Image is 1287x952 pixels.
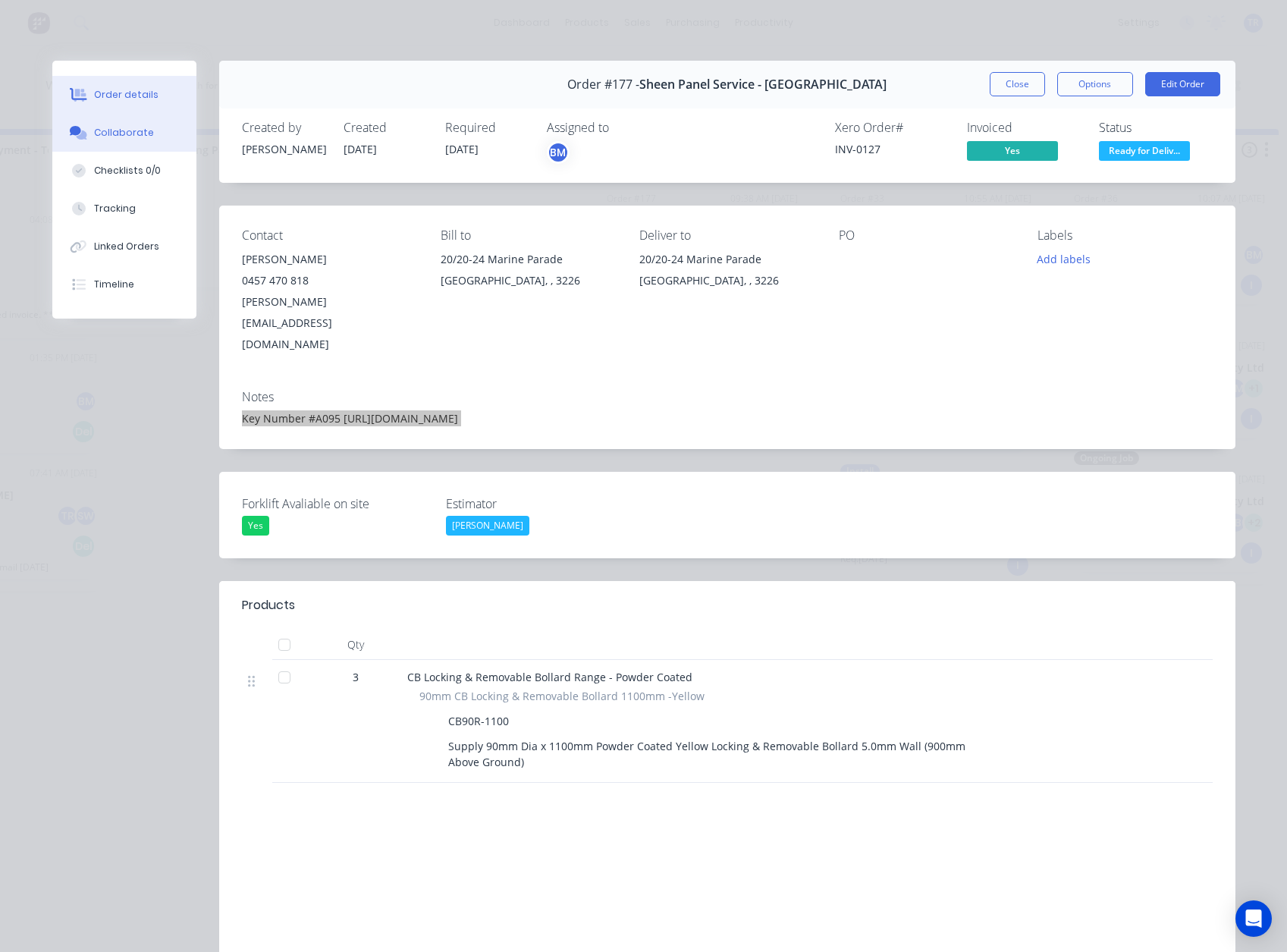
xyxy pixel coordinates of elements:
[639,77,887,92] span: Sheen Panel Service - [GEOGRAPHIC_DATA]
[547,121,698,135] div: Assigned to
[441,249,615,270] div: 20/20-24 Marine Parade
[639,249,814,297] div: 20/20-24 Marine Parade[GEOGRAPHIC_DATA], , 3226
[1235,900,1272,937] div: Open Intercom Messenger
[94,88,159,102] div: Order details
[547,141,570,164] button: BM
[52,114,196,152] button: Collaborate
[1057,72,1133,96] button: Options
[441,249,615,297] div: 20/20-24 Marine Parade[GEOGRAPHIC_DATA], , 3226
[446,516,529,536] div: [PERSON_NAME]
[445,142,479,156] span: [DATE]
[1037,228,1212,243] div: Labels
[344,121,427,135] div: Created
[242,141,325,157] div: [PERSON_NAME]
[441,228,615,243] div: Bill to
[52,76,196,114] button: Order details
[310,630,401,660] div: Qty
[639,249,814,270] div: 20/20-24 Marine Parade
[446,495,636,513] label: Estimator
[639,228,814,243] div: Deliver to
[242,121,325,135] div: Created by
[835,121,949,135] div: Xero Order #
[52,190,196,228] button: Tracking
[1099,141,1190,164] button: Ready for Deliv...
[839,228,1013,243] div: PO
[52,152,196,190] button: Checklists 0/0
[344,142,377,156] span: [DATE]
[639,270,814,291] div: [GEOGRAPHIC_DATA], , 3226
[1099,141,1190,160] span: Ready for Deliv...
[94,202,136,215] div: Tracking
[94,240,159,253] div: Linked Orders
[242,495,432,513] label: Forklift Avaliable on site
[94,126,154,140] div: Collaborate
[1029,249,1099,269] button: Add labels
[242,249,416,270] div: [PERSON_NAME]
[242,390,1213,404] div: Notes
[1145,72,1220,96] button: Edit Order
[242,596,295,614] div: Products
[407,670,692,684] span: CB Locking & Removable Bollard Range - Powder Coated
[1099,121,1213,135] div: Status
[94,278,134,291] div: Timeline
[52,228,196,265] button: Linked Orders
[967,141,1058,160] span: Yes
[567,77,639,92] span: Order #177 -
[990,72,1045,96] button: Close
[445,121,529,135] div: Required
[242,270,416,291] div: 0457 470 818
[242,228,416,243] div: Contact
[419,688,705,704] span: 90mm CB Locking & Removable Bollard 1100mm -Yellow
[967,121,1081,135] div: Invoiced
[441,270,615,291] div: [GEOGRAPHIC_DATA], , 3226
[94,164,161,178] div: Checklists 0/0
[242,516,269,536] div: Yes
[835,141,949,157] div: INV-0127
[442,710,515,732] div: CB90R-1100
[442,735,990,773] div: Supply 90mm Dia x 1100mm Powder Coated Yellow Locking & Removable Bollard 5.0mm Wall (900mm Above...
[52,265,196,303] button: Timeline
[242,249,416,355] div: [PERSON_NAME]0457 470 818[PERSON_NAME][EMAIL_ADDRESS][DOMAIN_NAME]
[242,291,416,355] div: [PERSON_NAME][EMAIL_ADDRESS][DOMAIN_NAME]
[242,410,1213,426] div: Key Number #A095 [URL][DOMAIN_NAME]
[353,669,359,685] span: 3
